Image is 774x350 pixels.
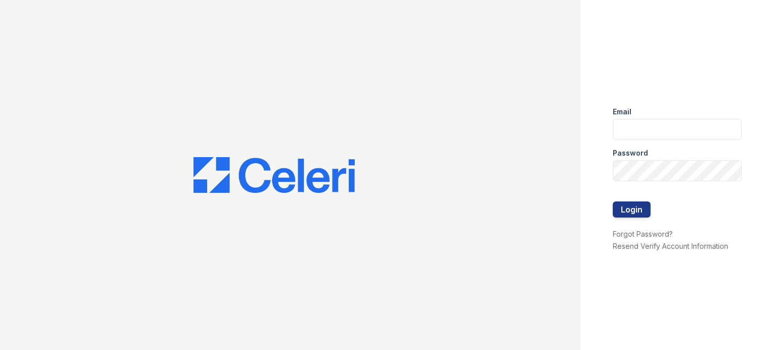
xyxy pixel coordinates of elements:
[193,157,355,193] img: CE_Logo_Blue-a8612792a0a2168367f1c8372b55b34899dd931a85d93a1a3d3e32e68fde9ad4.png
[613,230,673,238] a: Forgot Password?
[613,242,728,250] a: Resend Verify Account Information
[613,201,651,218] button: Login
[613,107,631,117] label: Email
[613,148,648,158] label: Password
